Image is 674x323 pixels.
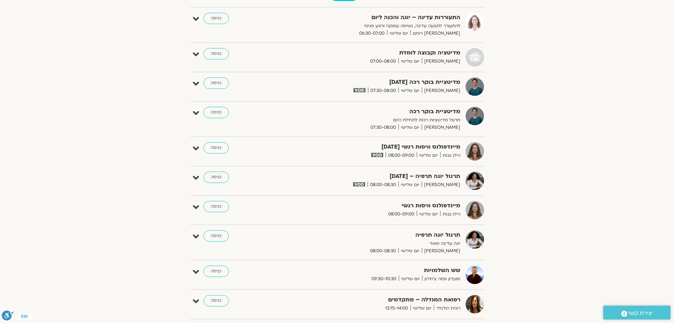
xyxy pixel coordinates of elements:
span: יצירת קשר [627,308,653,318]
strong: רפואת המנדלה – מתקדמים [287,295,460,305]
span: 08:00-08:30 [368,247,398,255]
span: מועדון פמה צ'ודרון [422,275,460,283]
span: יום שלישי [410,305,434,312]
strong: תרגול יוגה תרפיה [287,230,460,240]
strong: מיינדפולנס וויסות רגשי [DATE] [287,142,460,152]
strong: מדיטציית בוקר רכה [287,107,460,116]
span: 06:30-07:00 [357,30,387,37]
span: יום שלישי [398,181,422,189]
span: יום שלישי [398,124,422,131]
span: [PERSON_NAME] [422,124,460,131]
strong: תרגול יוגה תרפיה – [DATE] [287,172,460,181]
span: 12:15-14:00 [383,305,410,312]
span: [PERSON_NAME] [422,58,460,65]
a: כניסה [203,77,229,89]
span: [PERSON_NAME] [422,87,460,94]
span: יום שלישי [399,275,422,283]
a: כניסה [203,107,229,118]
a: כניסה [203,48,229,59]
span: יום שלישי [417,152,440,159]
span: יום שלישי [398,87,422,94]
span: יום שלישי [417,210,440,218]
span: יום שלישי [398,58,422,65]
span: 07:00-08:00 [368,58,398,65]
a: יצירת קשר [603,306,670,319]
a: כניסה [203,230,229,242]
span: [PERSON_NAME] [422,247,460,255]
a: כניסה [203,266,229,277]
span: הילן נבות [440,210,460,218]
a: כניסה [203,172,229,183]
strong: מיינדפולנס וויסות רגשי [287,201,460,210]
strong: התעוררות עדינה – יוגה והכנה ליום [287,13,460,22]
span: רונית הולנדר [434,305,460,312]
a: כניסה [203,142,229,154]
span: [PERSON_NAME] רוחם [410,30,460,37]
span: 07:30-08:00 [368,124,398,131]
p: להתעורר לתנועה עדינה, נשימה עמוקה ורוגע פנימי [287,22,460,30]
strong: מדיטציית בוקר רכה [DATE] [287,77,460,87]
img: vodicon [353,88,365,92]
span: [PERSON_NAME] [422,181,460,189]
p: יוגה עדינה מאוד [287,240,460,247]
span: 08:00-09:00 [386,152,417,159]
span: 08:00-09:00 [386,210,417,218]
strong: שש השלמויות [287,266,460,275]
strong: מדיטציה וקבוצה לומדת [287,48,460,58]
span: 09:30-10:30 [369,275,399,283]
a: כניסה [203,13,229,24]
span: יום שלישי [398,247,422,255]
a: כניסה [203,201,229,212]
a: כניסה [203,295,229,306]
span: 07:30-08:00 [368,87,398,94]
p: תרגול מדיטציות רכות לתחילת היום [287,116,460,124]
img: vodicon [353,182,365,186]
img: vodicon [371,153,383,157]
span: 08:00-08:30 [368,181,398,189]
span: הילן נבות [440,152,460,159]
span: יום שלישי [387,30,410,37]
